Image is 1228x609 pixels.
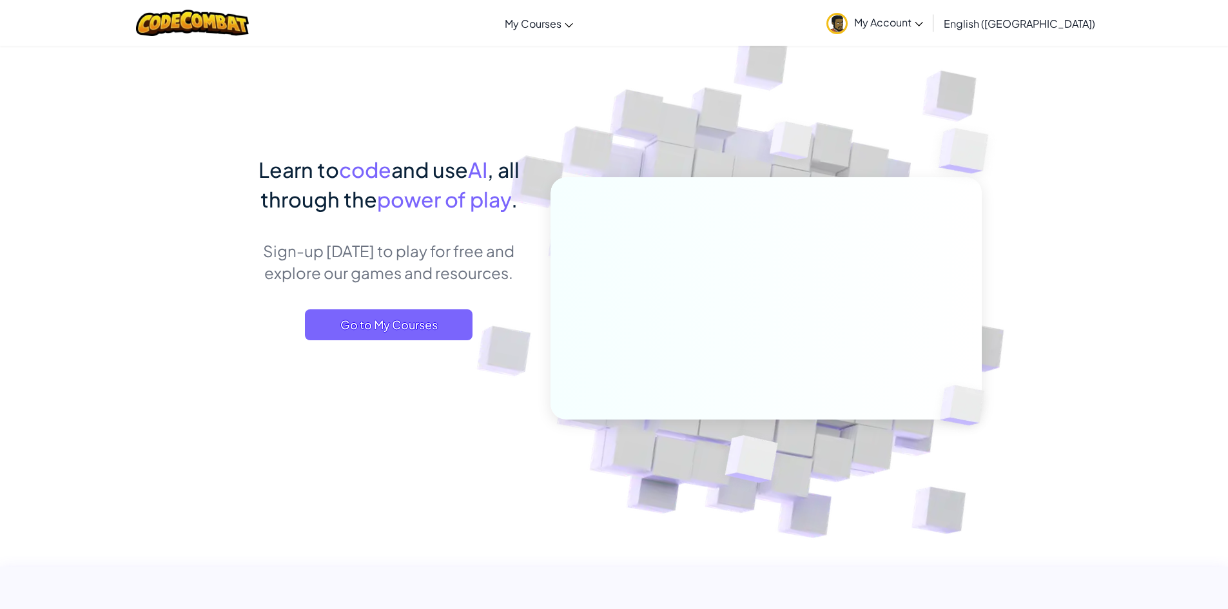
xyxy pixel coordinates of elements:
img: avatar [826,13,848,34]
img: Overlap cubes [913,97,1024,206]
span: and use [391,157,468,182]
a: My Account [820,3,930,43]
span: English ([GEOGRAPHIC_DATA]) [944,17,1095,30]
span: My Courses [505,17,561,30]
a: My Courses [498,6,580,41]
a: English ([GEOGRAPHIC_DATA]) [937,6,1102,41]
span: power of play [377,186,511,212]
img: Overlap cubes [693,408,808,515]
img: CodeCombat logo [136,10,249,36]
span: Learn to [258,157,339,182]
img: Overlap cubes [918,358,1015,452]
a: Go to My Courses [305,309,473,340]
span: AI [468,157,487,182]
img: Overlap cubes [745,96,838,192]
span: My Account [854,15,923,29]
span: . [511,186,518,212]
p: Sign-up [DATE] to play for free and explore our games and resources. [247,240,531,284]
span: code [339,157,391,182]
